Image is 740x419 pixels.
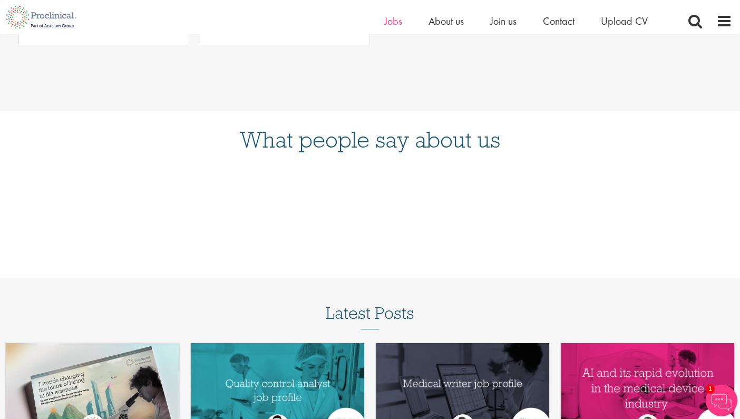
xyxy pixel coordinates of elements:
[706,385,737,416] img: Chatbot
[490,14,517,28] a: Join us
[429,14,464,28] a: About us
[384,14,402,28] a: Jobs
[543,14,575,28] a: Contact
[706,385,715,394] span: 1
[326,304,414,329] h3: Latest Posts
[601,14,648,28] a: Upload CV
